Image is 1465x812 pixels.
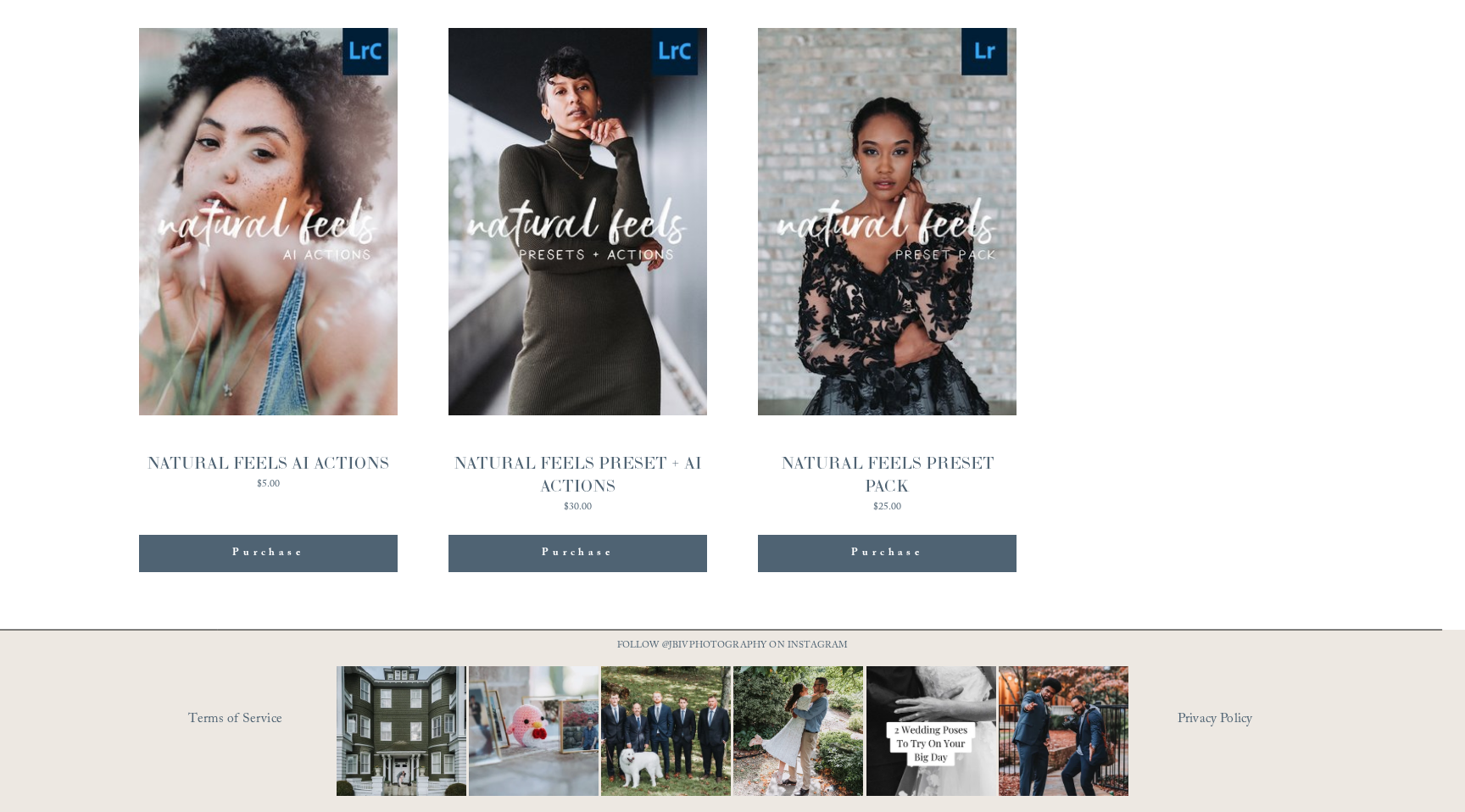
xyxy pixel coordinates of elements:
[437,666,632,796] img: This has got to be one of the cutest detail shots I've ever taken for a wedding! 📷 @thewoobles #I...
[232,545,304,562] span: Purchase
[448,28,707,516] a: NATURAL FEELS PRESET + AI ACTIONS
[584,637,881,656] p: FOLLOW @JBIVPHOTOGRAPHY ON INSTAGRAM
[448,535,707,572] button: Purchase
[318,666,486,796] img: Wideshots aren't just &quot;nice to have,&quot; they're a wedding day essential! 🙌 #Wideshotwedne...
[139,28,398,493] a: NATURAL FEELS AI ACTIONS
[448,503,707,513] div: $30.00
[851,545,922,562] span: Purchase
[188,707,386,733] a: Terms of Service
[147,480,389,490] div: $5.00
[448,452,707,498] div: NATURAL FEELS PRESET + AI ACTIONS
[1178,707,1326,733] a: Privacy Policy
[833,666,1028,796] img: Let&rsquo;s talk about poses for your wedding day! It doesn&rsquo;t have to be complicated, somet...
[139,535,398,572] button: Purchase
[758,452,1017,498] div: NATURAL FEELS PRESET PACK
[569,666,764,796] img: Happy #InternationalDogDay to all the pups who have made wedding days, engagement sessions, and p...
[758,28,1017,516] a: NATURAL FEELS PRESET PACK
[977,666,1150,796] img: You just need the right photographer that matches your vibe 📷🎉 #RaleighWeddingPhotographer
[758,503,1017,513] div: $25.00
[542,545,613,562] span: Purchase
[758,535,1017,572] button: Purchase
[147,452,389,475] div: NATURAL FEELS AI ACTIONS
